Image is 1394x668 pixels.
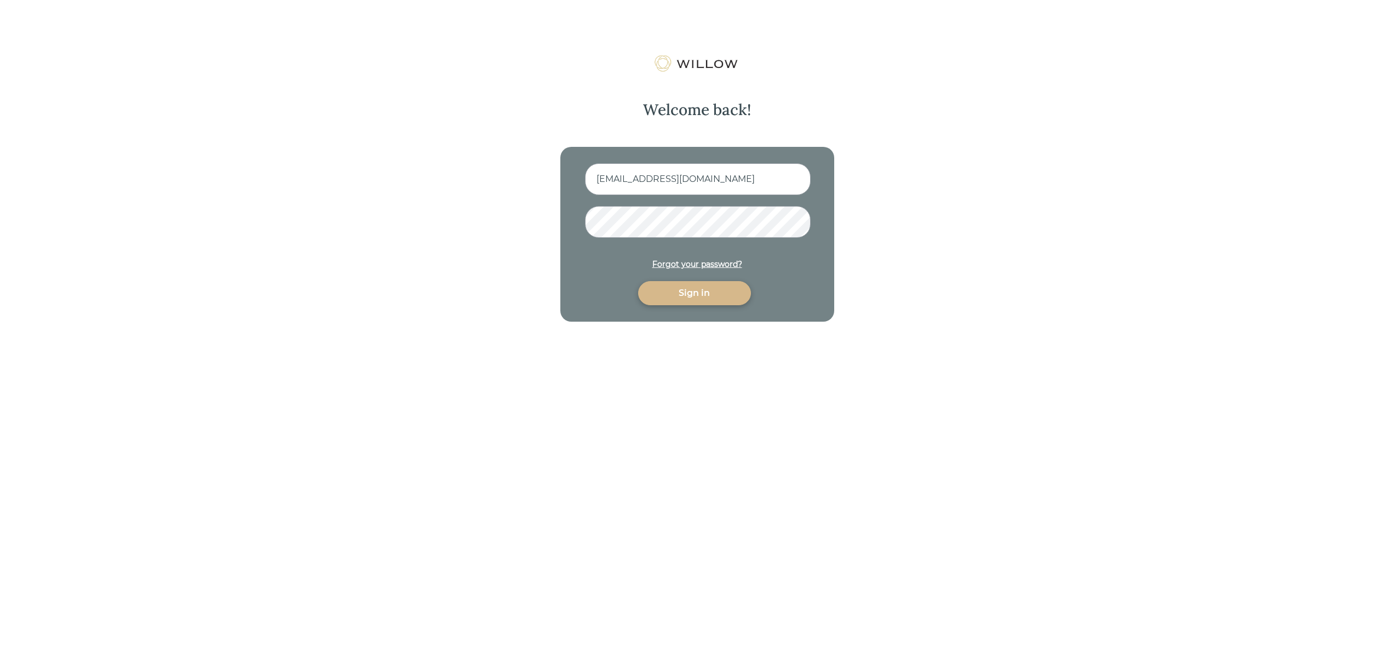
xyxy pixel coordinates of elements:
div: Forgot your password? [652,259,742,270]
keeper-lock: Open Keeper Popup [787,215,800,229]
div: Sign in [651,287,738,300]
input: Email address [585,163,811,195]
div: Welcome back! [643,100,751,119]
button: Sign in [638,281,751,305]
